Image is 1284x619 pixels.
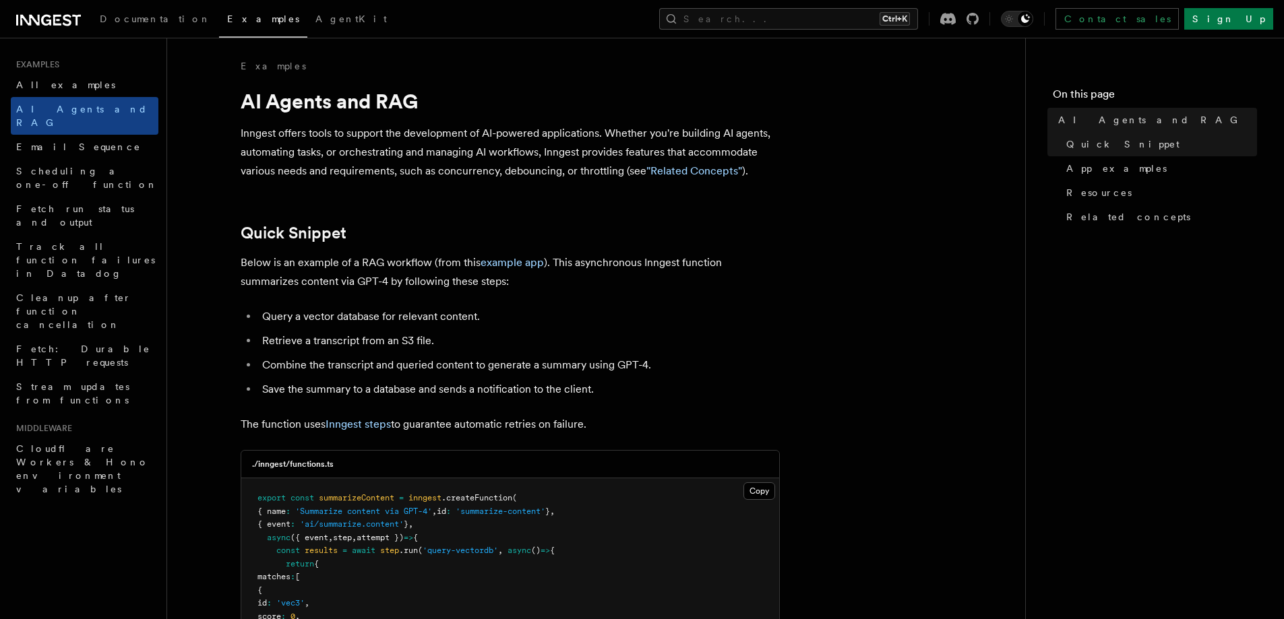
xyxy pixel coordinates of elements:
span: , [328,533,333,542]
span: async [267,533,291,542]
button: Copy [743,482,775,500]
span: : [291,519,295,529]
h1: AI Agents and RAG [241,89,780,113]
li: Combine the transcript and queried content to generate a summary using GPT-4. [258,356,780,374]
span: : [286,507,291,516]
span: 'summarize-content' [456,507,545,516]
a: Related concepts [1061,205,1257,229]
li: Save the summary to a database and sends a notification to the client. [258,380,780,399]
span: } [404,519,408,529]
a: Examples [241,59,306,73]
a: Cleanup after function cancellation [11,286,158,337]
li: Query a vector database for relevant content. [258,307,780,326]
span: export [257,493,286,502]
span: .run [399,546,418,555]
a: All examples [11,73,158,97]
span: Examples [227,13,299,24]
a: Resources [1061,181,1257,205]
span: 'vec3' [276,598,305,608]
a: AI Agents and RAG [1053,108,1257,132]
span: } [545,507,550,516]
span: App examples [1066,162,1167,175]
a: Contact sales [1056,8,1179,30]
span: results [305,546,338,555]
span: ({ event [291,533,328,542]
p: Inngest offers tools to support the development of AI-powered applications. Whether you're buildi... [241,124,780,181]
span: , [432,507,437,516]
span: id [257,598,267,608]
span: inngest [408,493,441,502]
a: App examples [1061,156,1257,181]
span: 'query-vectordb' [423,546,498,555]
span: , [498,546,503,555]
span: async [508,546,531,555]
a: example app [481,256,544,269]
span: 'ai/summarize.content' [300,519,404,529]
a: Documentation [92,4,219,36]
span: id [437,507,446,516]
span: return [286,559,314,568]
span: ( [418,546,423,555]
a: Inngest steps [326,418,391,430]
span: Middleware [11,423,72,434]
span: [ [295,572,300,581]
a: Stream updates from functions [11,374,158,412]
span: => [404,533,413,542]
span: await [352,546,375,555]
span: 'Summarize content via GPT-4' [295,507,432,516]
span: Track all function failures in Datadog [16,241,155,279]
span: , [352,533,357,542]
span: All examples [16,79,115,90]
span: attempt }) [357,533,404,542]
span: Stream updates from functions [16,381,129,405]
a: Cloudflare Workers & Hono environment variables [11,436,158,501]
span: AgentKit [315,13,387,24]
span: summarizeContent [319,493,394,502]
button: Search...Ctrl+K [659,8,918,30]
span: : [291,572,295,581]
span: AI Agents and RAG [1058,113,1245,127]
span: Documentation [100,13,211,24]
span: Cleanup after function cancellation [16,292,131,330]
span: { [314,559,319,568]
a: Quick Snippet [241,224,346,242]
span: Quick Snippet [1066,137,1180,151]
span: step [333,533,352,542]
span: .createFunction [441,493,512,502]
span: Fetch run status and output [16,203,134,228]
span: Scheduling a one-off function [16,166,158,190]
a: Sign Up [1184,8,1273,30]
span: , [305,598,309,608]
p: The function uses to guarantee automatic retries on failure. [241,415,780,434]
a: Quick Snippet [1061,132,1257,156]
span: const [291,493,314,502]
p: Below is an example of a RAG workflow (from this ). This asynchronous Inngest function summarizes... [241,253,780,291]
span: const [276,546,300,555]
a: Examples [219,4,307,38]
span: { [257,585,262,595]
span: Resources [1066,186,1132,199]
span: () [531,546,541,555]
span: { [413,533,418,542]
span: Email Sequence [16,141,141,152]
span: { name [257,507,286,516]
a: Fetch run status and output [11,197,158,234]
span: , [408,519,413,529]
span: Examples [11,59,59,70]
span: => [541,546,550,555]
span: = [399,493,404,502]
kbd: Ctrl+K [880,12,910,26]
span: Cloudflare Workers & Hono environment variables [16,443,149,494]
span: ( [512,493,517,502]
span: Fetch: Durable HTTP requests [16,344,150,368]
span: { event [257,519,291,529]
span: AI Agents and RAG [16,104,148,128]
span: matches [257,572,291,581]
span: Related concepts [1066,210,1190,224]
a: Scheduling a one-off function [11,159,158,197]
button: Toggle dark mode [1001,11,1033,27]
h4: On this page [1053,86,1257,108]
span: step [380,546,399,555]
li: Retrieve a transcript from an S3 file. [258,331,780,350]
span: , [550,507,555,516]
